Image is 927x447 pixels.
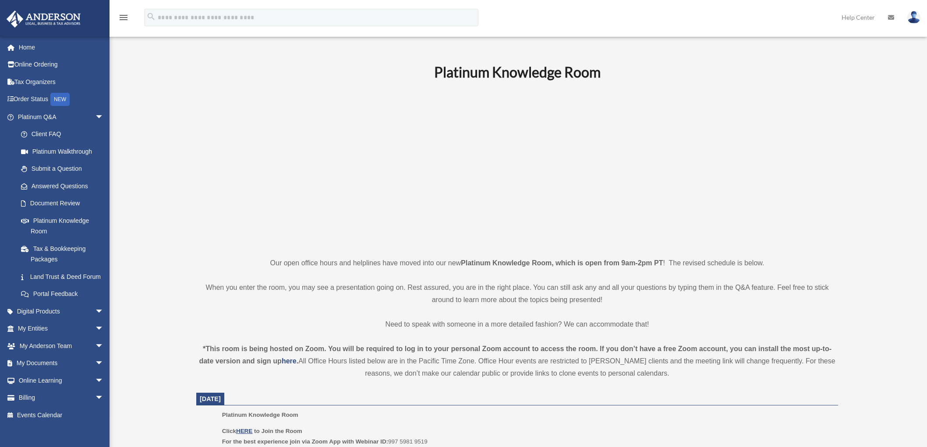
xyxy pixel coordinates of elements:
[386,93,649,241] iframe: 231110_Toby_KnowledgeRoom
[6,337,117,355] a: My Anderson Teamarrow_drop_down
[12,143,117,160] a: Platinum Walkthrough
[12,195,117,212] a: Document Review
[907,11,920,24] img: User Pic
[95,355,113,373] span: arrow_drop_down
[222,428,254,434] b: Click
[236,428,252,434] a: HERE
[196,257,838,269] p: Our open office hours and helplines have moved into our new ! The revised schedule is below.
[461,259,663,267] strong: Platinum Knowledge Room, which is open from 9am-2pm PT
[200,395,221,402] span: [DATE]
[6,108,117,126] a: Platinum Q&Aarrow_drop_down
[12,212,113,240] a: Platinum Knowledge Room
[6,39,117,56] a: Home
[6,303,117,320] a: Digital Productsarrow_drop_down
[12,160,117,178] a: Submit a Question
[95,372,113,390] span: arrow_drop_down
[50,93,70,106] div: NEW
[196,343,838,380] div: All Office Hours listed below are in the Pacific Time Zone. Office Hour events are restricted to ...
[6,91,117,109] a: Order StatusNEW
[199,345,831,365] strong: *This room is being hosted on Zoom. You will be required to log in to your personal Zoom account ...
[4,11,83,28] img: Anderson Advisors Platinum Portal
[6,56,117,74] a: Online Ordering
[6,73,117,91] a: Tax Organizers
[6,406,117,424] a: Events Calendar
[95,320,113,338] span: arrow_drop_down
[95,337,113,355] span: arrow_drop_down
[434,63,601,81] b: Platinum Knowledge Room
[297,357,298,365] strong: .
[12,126,117,143] a: Client FAQ
[196,318,838,331] p: Need to speak with someone in a more detailed fashion? We can accommodate that!
[146,12,156,21] i: search
[222,438,388,445] b: For the best experience join via Zoom App with Webinar ID:
[12,268,117,285] a: Land Trust & Deed Forum
[12,177,117,195] a: Answered Questions
[118,12,129,23] i: menu
[6,355,117,372] a: My Documentsarrow_drop_down
[12,285,117,303] a: Portal Feedback
[6,372,117,389] a: Online Learningarrow_drop_down
[222,426,832,447] p: 997 5981 9519
[95,389,113,407] span: arrow_drop_down
[6,320,117,338] a: My Entitiesarrow_drop_down
[118,15,129,23] a: menu
[282,357,297,365] a: here
[196,282,838,306] p: When you enter the room, you may see a presentation going on. Rest assured, you are in the right ...
[6,389,117,407] a: Billingarrow_drop_down
[95,108,113,126] span: arrow_drop_down
[254,428,302,434] b: to Join the Room
[222,412,298,418] span: Platinum Knowledge Room
[12,240,117,268] a: Tax & Bookkeeping Packages
[95,303,113,320] span: arrow_drop_down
